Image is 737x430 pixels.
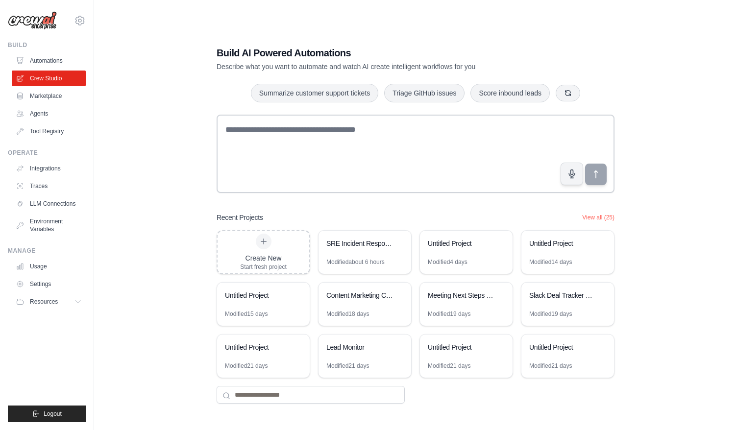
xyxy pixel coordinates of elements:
[561,163,583,185] button: Click to speak your automation idea
[529,310,572,318] div: Modified 19 days
[12,106,86,121] a: Agents
[8,247,86,255] div: Manage
[217,62,546,72] p: Describe what you want to automate and watch AI create intelligent workflows for you
[12,214,86,237] a: Environment Variables
[326,362,369,370] div: Modified 21 days
[12,71,86,86] a: Crew Studio
[240,253,287,263] div: Create New
[529,239,596,248] div: Untitled Project
[529,290,596,300] div: Slack Deal Tracker & Email Reporter
[12,123,86,139] a: Tool Registry
[470,84,550,102] button: Score inbound leads
[428,258,467,266] div: Modified 4 days
[225,362,268,370] div: Modified 21 days
[326,258,385,266] div: Modified about 6 hours
[428,342,495,352] div: Untitled Project
[12,53,86,69] a: Automations
[12,88,86,104] a: Marketplace
[428,290,495,300] div: Meeting Next Steps Summarizer
[217,213,263,222] h3: Recent Projects
[384,84,465,102] button: Triage GitHub issues
[44,410,62,418] span: Logout
[8,149,86,157] div: Operate
[12,178,86,194] a: Traces
[12,259,86,274] a: Usage
[326,310,369,318] div: Modified 18 days
[582,214,614,221] button: View all (25)
[326,290,393,300] div: Content Marketing Competitive Intelligence
[428,310,470,318] div: Modified 19 days
[225,290,292,300] div: Untitled Project
[428,239,495,248] div: Untitled Project
[251,84,378,102] button: Summarize customer support tickets
[529,258,572,266] div: Modified 14 days
[225,342,292,352] div: Untitled Project
[428,362,470,370] div: Modified 21 days
[30,298,58,306] span: Resources
[326,342,393,352] div: Lead Monitor
[326,239,393,248] div: SRE Incident Response Assistant
[225,310,268,318] div: Modified 15 days
[12,196,86,212] a: LLM Connections
[529,362,572,370] div: Modified 21 days
[8,11,57,30] img: Logo
[240,263,287,271] div: Start fresh project
[8,41,86,49] div: Build
[217,46,546,60] h1: Build AI Powered Automations
[12,294,86,310] button: Resources
[529,342,596,352] div: Untitled Project
[8,406,86,422] button: Logout
[556,85,580,101] button: Get new suggestions
[12,161,86,176] a: Integrations
[12,276,86,292] a: Settings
